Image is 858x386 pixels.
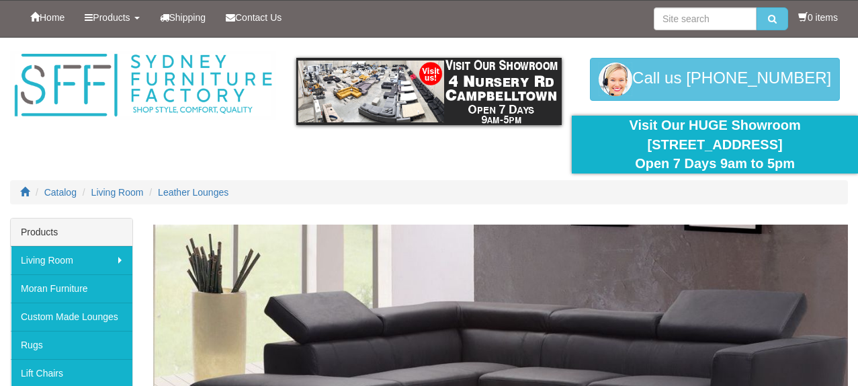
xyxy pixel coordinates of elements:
a: Living Room [11,246,132,274]
img: showroom.gif [296,58,562,125]
a: Catalog [44,187,77,198]
a: Leather Lounges [158,187,228,198]
li: 0 items [798,11,838,24]
span: Shipping [169,12,206,23]
a: Shipping [150,1,216,34]
a: Products [75,1,149,34]
span: Contact Us [235,12,282,23]
input: Site search [654,7,757,30]
a: Contact Us [216,1,292,34]
div: Products [11,219,132,246]
a: Moran Furniture [11,274,132,303]
div: Visit Our HUGE Showroom [STREET_ADDRESS] Open 7 Days 9am to 5pm [582,116,848,173]
a: Home [20,1,75,34]
a: Rugs [11,331,132,359]
a: Living Room [91,187,144,198]
a: Custom Made Lounges [11,303,132,331]
span: Products [93,12,130,23]
span: Home [40,12,65,23]
img: Sydney Furniture Factory [10,51,276,120]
